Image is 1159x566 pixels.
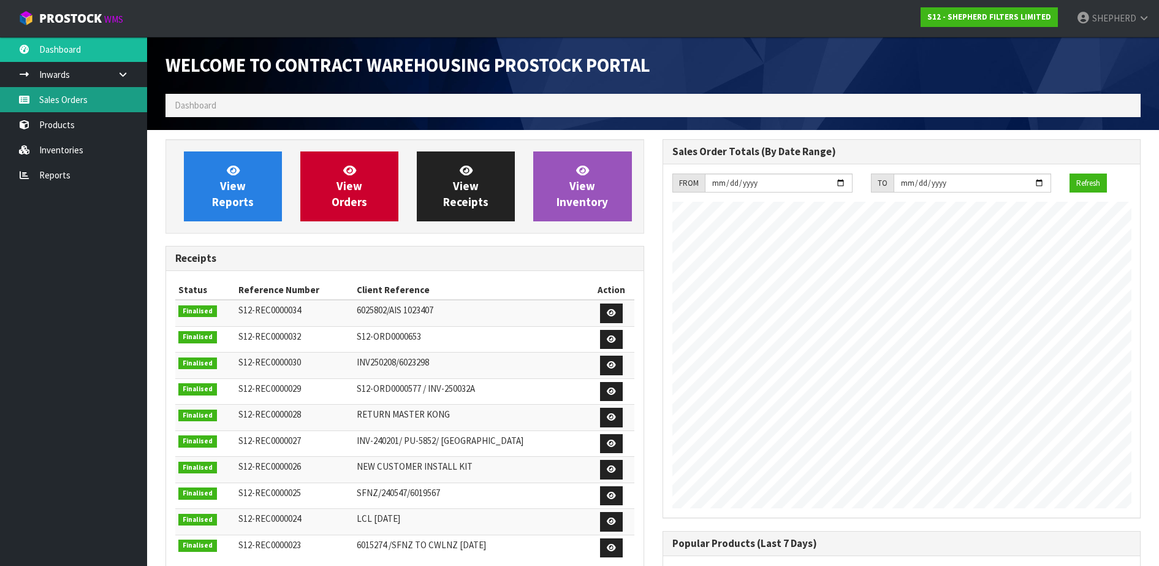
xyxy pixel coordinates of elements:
span: SFNZ/240547/6019567 [357,487,440,499]
th: Reference Number [235,280,354,300]
strong: S12 - SHEPHERD FILTERS LIMITED [927,12,1051,22]
th: Client Reference [354,280,588,300]
span: View Receipts [443,163,488,209]
span: Welcome to Contract Warehousing ProStock Portal [165,53,650,77]
span: S12-REC0000026 [238,461,301,472]
a: ViewReports [184,151,282,221]
span: Finalised [178,305,217,318]
button: Refresh [1070,174,1107,193]
span: RETURN MASTER KONG [357,408,450,420]
span: INV250208/6023298 [357,356,429,368]
div: FROM [672,174,705,193]
span: S12-REC0000024 [238,513,301,524]
span: S12-REC0000025 [238,487,301,499]
h3: Sales Order Totals (By Date Range) [672,146,1131,158]
a: ViewOrders [300,151,398,221]
h3: Receipts [175,253,634,264]
span: S12-REC0000028 [238,408,301,420]
span: NEW CUSTOMER INSTALL KIT [357,461,473,472]
span: INV-240201/ PU-5852/ [GEOGRAPHIC_DATA] [357,435,523,446]
span: S12-REC0000023 [238,539,301,551]
div: TO [871,174,894,193]
a: ViewInventory [533,151,631,221]
span: SHEPHERD [1092,12,1136,24]
span: Finalised [178,358,217,370]
span: S12-REC0000030 [238,356,301,368]
span: Finalised [178,488,217,500]
span: S12-REC0000032 [238,331,301,342]
span: Dashboard [175,99,216,111]
span: Finalised [178,514,217,526]
span: S12-REC0000034 [238,304,301,316]
img: cube-alt.png [18,10,34,26]
span: Finalised [178,331,217,343]
th: Status [175,280,235,300]
th: Action [588,280,634,300]
span: S12-REC0000029 [238,383,301,394]
span: Finalised [178,410,217,422]
span: View Reports [212,163,254,209]
span: S12-ORD0000653 [357,331,421,342]
span: Finalised [178,540,217,552]
span: Finalised [178,435,217,448]
span: 6025802/AIS 1023407 [357,304,433,316]
span: S12-REC0000027 [238,435,301,446]
small: WMS [104,13,123,25]
span: ProStock [39,10,102,26]
span: Finalised [178,462,217,474]
span: View Orders [332,163,367,209]
span: Finalised [178,383,217,396]
span: View Inventory [557,163,608,209]
a: ViewReceipts [417,151,515,221]
span: 6015274 /SFNZ TO CWLNZ [DATE] [357,539,486,551]
h3: Popular Products (Last 7 Days) [672,538,1131,549]
span: S12-ORD0000577 / INV-250032A [357,383,475,394]
span: LCL [DATE] [357,513,400,524]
